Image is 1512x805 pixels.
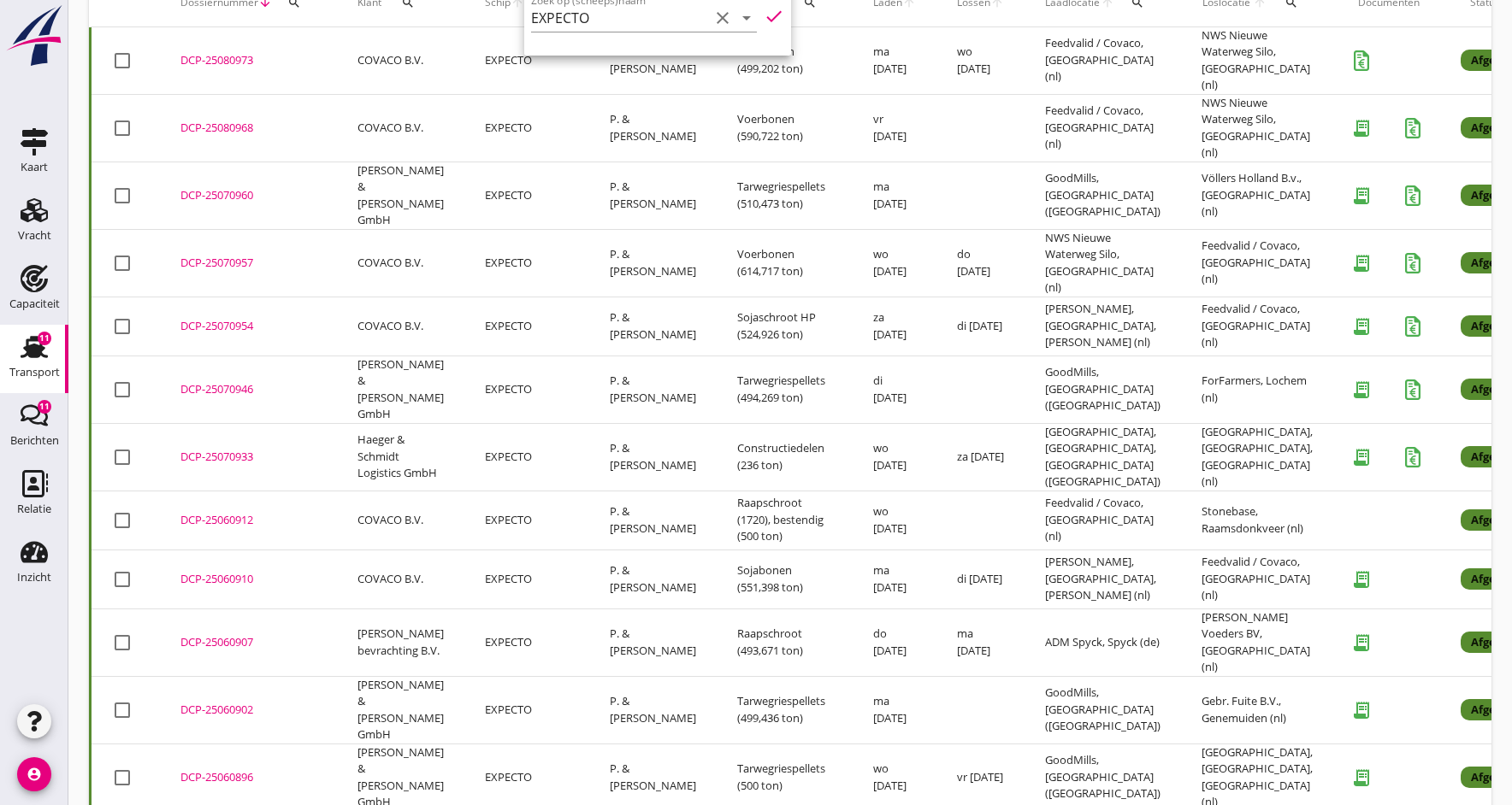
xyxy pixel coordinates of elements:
[717,229,853,297] td: Voerbonen (614,717 ton)
[589,162,717,229] td: P. & [PERSON_NAME]
[1181,423,1338,491] td: [GEOGRAPHIC_DATA], [GEOGRAPHIC_DATA], [GEOGRAPHIC_DATA] (nl)
[1025,676,1181,743] td: GoodMills, [GEOGRAPHIC_DATA] ([GEOGRAPHIC_DATA])
[337,676,464,743] td: [PERSON_NAME] & [PERSON_NAME] GmbH
[853,94,936,162] td: vr [DATE]
[337,491,464,549] td: COVACO B.V.
[180,318,316,335] div: DCP-25070954
[717,162,853,229] td: Tarwegriespellets (510,473 ton)
[464,549,589,608] td: EXPECTO
[180,769,316,786] div: DCP-25060896
[3,4,65,68] img: logo-small.a267ee39.svg
[853,423,936,491] td: wo [DATE]
[1025,94,1181,162] td: Feedvalid / Covaco, [GEOGRAPHIC_DATA] (nl)
[853,162,936,229] td: ma [DATE]
[38,332,51,345] div: 11
[180,255,316,272] div: DCP-25070957
[9,367,60,378] div: Transport
[1025,491,1181,549] td: Feedvalid / Covaco, [GEOGRAPHIC_DATA] (nl)
[1181,94,1338,162] td: NWS Nieuwe Waterweg Silo, [GEOGRAPHIC_DATA] (nl)
[1344,626,1379,660] i: receipt_long
[589,229,717,297] td: P. & [PERSON_NAME]
[1181,27,1338,95] td: NWS Nieuwe Waterweg Silo, [GEOGRAPHIC_DATA] (nl)
[589,27,717,95] td: P. & [PERSON_NAME]
[1181,549,1338,608] td: Feedvalid / Covaco, [GEOGRAPHIC_DATA] (nl)
[737,626,803,658] span: Raapschroot (493,671 ton)
[1344,309,1379,344] i: receipt_long
[764,6,784,26] i: check
[1025,549,1181,608] td: [PERSON_NAME], [GEOGRAPHIC_DATA], [PERSON_NAME] (nl)
[853,229,936,297] td: wo [DATE]
[853,676,936,743] td: ma [DATE]
[1344,440,1379,474] i: receipt_long
[853,27,936,95] td: ma [DATE]
[936,229,1025,297] td: do [DATE]
[337,549,464,608] td: COVACO B.V.
[464,27,589,95] td: EXPECTO
[9,298,60,309] div: Capaciteit
[589,491,717,549] td: P. & [PERSON_NAME]
[464,94,589,162] td: EXPECTO
[1181,355,1338,423] td: ForFarmers, Lochem (nl)
[1344,179,1379,213] i: receipt_long
[180,52,316,69] div: DCP-25080973
[1344,562,1379,596] i: receipt_long
[1181,676,1338,743] td: Gebr. Fuite B.V., Genemuiden (nl)
[853,491,936,549] td: wo [DATE]
[10,435,59,446] div: Berichten
[1181,162,1338,229] td: Völlers Holland B.v., [GEOGRAPHIC_DATA] (nl)
[337,423,464,491] td: Haeger & Schmidt Logistics GmbH
[589,355,717,423] td: P. & [PERSON_NAME]
[589,608,717,676] td: P. & [PERSON_NAME]
[1025,608,1181,676] td: ADM Spyck, Spyck (de)
[180,512,316,529] div: DCP-25060912
[1025,355,1181,423] td: GoodMills, [GEOGRAPHIC_DATA] ([GEOGRAPHIC_DATA])
[38,400,51,414] div: 11
[337,355,464,423] td: [PERSON_NAME] & [PERSON_NAME] GmbH
[1025,229,1181,297] td: NWS Nieuwe Waterweg Silo, [GEOGRAPHIC_DATA] (nl)
[464,355,589,423] td: EXPECTO
[1181,608,1338,676] td: [PERSON_NAME] Voeders BV, [GEOGRAPHIC_DATA] (nl)
[180,449,316,466] div: DCP-25070933
[589,423,717,491] td: P. & [PERSON_NAME]
[180,187,316,204] div: DCP-25070960
[464,229,589,297] td: EXPECTO
[17,757,51,791] i: account_circle
[1344,246,1379,280] i: receipt_long
[717,27,853,95] td: Voerbonen (499,202 ton)
[1025,27,1181,95] td: Feedvalid / Covaco, [GEOGRAPHIC_DATA] (nl)
[589,676,717,743] td: P. & [PERSON_NAME]
[180,120,316,137] div: DCP-25080968
[1025,162,1181,229] td: GoodMills, [GEOGRAPHIC_DATA] ([GEOGRAPHIC_DATA])
[853,608,936,676] td: do [DATE]
[1181,491,1338,549] td: Stonebase, Raamsdonkveer (nl)
[531,4,709,32] input: Zoek op (scheeps)naam
[853,549,936,608] td: ma [DATE]
[464,297,589,355] td: EXPECTO
[1344,373,1379,407] i: receipt_long
[180,571,316,588] div: DCP-25060910
[337,162,464,229] td: [PERSON_NAME] & [PERSON_NAME] GmbH
[1344,693,1379,727] i: receipt_long
[337,608,464,676] td: [PERSON_NAME] bevrachting B.V.
[712,8,733,28] i: clear
[737,440,824,473] span: Constructiedelen (236 ton)
[1181,229,1338,297] td: Feedvalid / Covaco, [GEOGRAPHIC_DATA] (nl)
[180,702,316,719] div: DCP-25060902
[717,355,853,423] td: Tarwegriespellets (494,269 ton)
[936,549,1025,608] td: di [DATE]
[180,381,316,398] div: DCP-25070946
[1025,423,1181,491] td: [GEOGRAPHIC_DATA], [GEOGRAPHIC_DATA], [GEOGRAPHIC_DATA] ([GEOGRAPHIC_DATA])
[717,491,853,549] td: Raapschroot (1720), bestendig (500 ton)
[717,94,853,162] td: Voerbonen (590,722 ton)
[936,27,1025,95] td: wo [DATE]
[337,94,464,162] td: COVACO B.V.
[1344,111,1379,145] i: receipt_long
[464,608,589,676] td: EXPECTO
[18,230,51,241] div: Vracht
[589,549,717,608] td: P. & [PERSON_NAME]
[17,572,51,583] div: Inzicht
[464,676,589,743] td: EXPECTO
[717,549,853,608] td: Sojabonen (551,398 ton)
[936,423,1025,491] td: za [DATE]
[180,634,316,651] div: DCP-25060907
